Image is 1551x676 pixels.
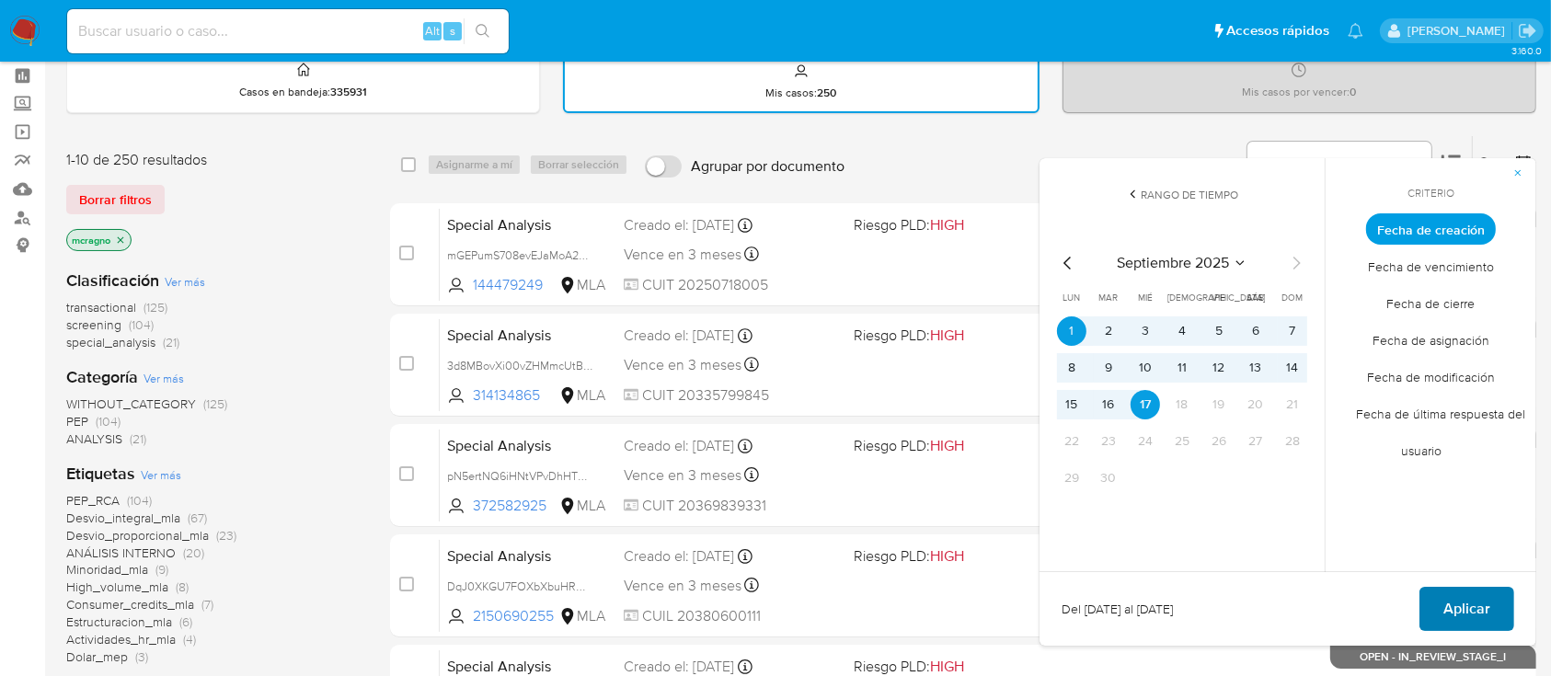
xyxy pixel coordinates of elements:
[1518,21,1537,40] a: Salir
[1407,22,1511,40] p: marielabelen.cragno@mercadolibre.com
[1511,43,1542,58] span: 3.160.0
[1348,23,1363,39] a: Notificaciones
[450,22,455,40] span: s
[464,18,501,44] button: search-icon
[67,19,509,43] input: Buscar usuario o caso...
[425,22,440,40] span: Alt
[1226,21,1329,40] span: Accesos rápidos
